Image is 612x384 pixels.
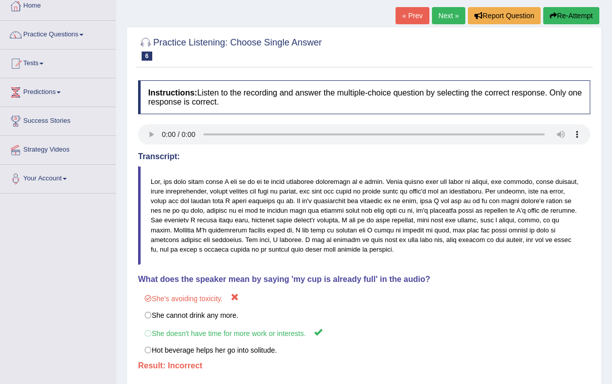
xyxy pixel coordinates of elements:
[138,323,590,342] label: She doesn't have time for more work or interests.
[1,50,116,75] a: Tests
[148,88,197,97] b: Instructions:
[138,342,590,359] label: Hot beverage helps her go into solitude.
[138,307,590,324] label: She cannot drink any more.
[138,166,590,265] blockquote: Lor, ips dolo sitam conse A eli se do ei te incid utlaboree doloremagn al e admin. Venia quisno e...
[543,7,599,24] button: Re-Attempt
[138,361,590,370] h4: Result:
[432,7,465,24] a: Next »
[1,165,116,190] a: Your Account
[1,107,116,132] a: Success Stories
[138,35,322,61] h2: Practice Listening: Choose Single Answer
[138,80,590,114] h4: Listen to the recording and answer the multiple-choice question by selecting the correct response...
[138,275,590,284] h4: What does the speaker mean by saying 'my cup is already full' in the audio?
[1,78,116,104] a: Predictions
[138,289,590,307] label: She's avoiding toxicity.
[468,7,541,24] button: Report Question
[1,21,116,46] a: Practice Questions
[396,7,429,24] a: « Prev
[142,52,152,61] span: 6
[1,136,116,161] a: Strategy Videos
[138,152,590,161] h4: Transcript:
